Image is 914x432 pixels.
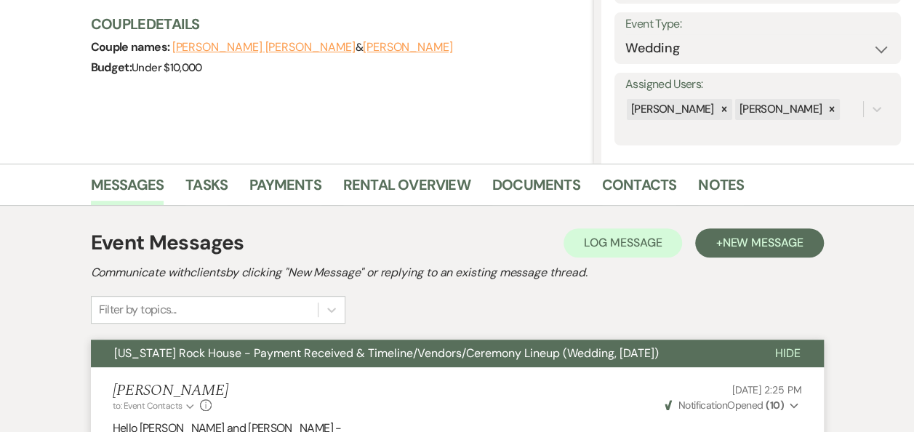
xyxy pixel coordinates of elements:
[627,99,716,120] div: [PERSON_NAME]
[625,74,890,95] label: Assigned Users:
[91,340,752,367] button: [US_STATE] Rock House - Payment Received & Timeline/Vendors/Ceremony Lineup (Wedding, [DATE])
[731,383,801,396] span: [DATE] 2:25 PM
[113,399,196,412] button: to: Event Contacts
[602,173,677,205] a: Contacts
[99,301,177,319] div: Filter by topics...
[564,228,682,257] button: Log Message
[172,40,453,55] span: &
[185,173,228,205] a: Tasks
[172,41,356,53] button: [PERSON_NAME] [PERSON_NAME]
[766,399,784,412] strong: ( 10 )
[735,99,825,120] div: [PERSON_NAME]
[665,399,784,412] span: Opened
[91,60,132,75] span: Budget:
[752,340,824,367] button: Hide
[249,173,321,205] a: Payments
[584,235,662,250] span: Log Message
[91,173,164,205] a: Messages
[91,39,172,55] span: Couple names:
[113,400,183,412] span: to: Event Contacts
[91,264,824,281] h2: Communicate with clients by clicking "New Message" or replying to an existing message thread.
[722,235,803,250] span: New Message
[91,228,244,258] h1: Event Messages
[678,399,727,412] span: Notification
[132,60,202,75] span: Under $10,000
[91,14,580,34] h3: Couple Details
[343,173,470,205] a: Rental Overview
[625,14,890,35] label: Event Type:
[492,173,580,205] a: Documents
[662,398,801,413] button: NotificationOpened (10)
[113,382,228,400] h5: [PERSON_NAME]
[114,345,659,361] span: [US_STATE] Rock House - Payment Received & Timeline/Vendors/Ceremony Lineup (Wedding, [DATE])
[698,173,744,205] a: Notes
[775,345,801,361] span: Hide
[363,41,453,53] button: [PERSON_NAME]
[695,228,823,257] button: +New Message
